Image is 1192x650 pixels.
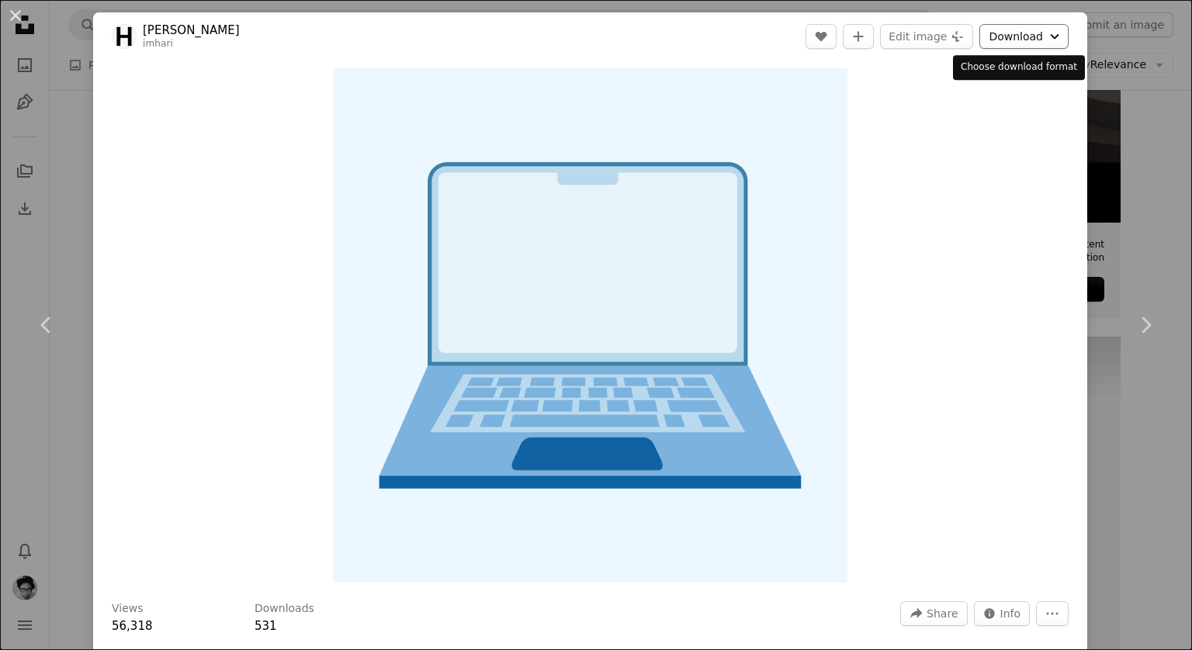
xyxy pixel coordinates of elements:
span: 56,318 [112,619,153,633]
img: A laptop computer with a blank screen [333,68,847,583]
button: Zoom in on this image [333,68,847,583]
a: imhari [143,38,173,49]
a: [PERSON_NAME] [143,22,240,38]
div: Choose download format [953,55,1085,80]
button: More Actions [1036,601,1069,626]
button: Edit image [880,24,973,49]
span: 531 [255,619,277,633]
span: Info [1000,602,1021,625]
button: Like [806,24,837,49]
button: Share this image [900,601,967,626]
h3: Downloads [255,601,314,617]
img: Go to Harisankar Sahoo's profile [112,24,137,49]
a: Next [1099,251,1192,399]
h3: Views [112,601,144,617]
span: Share [927,602,958,625]
button: Choose download format [979,24,1069,49]
button: Stats about this image [974,601,1031,626]
button: Add to Collection [843,24,874,49]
